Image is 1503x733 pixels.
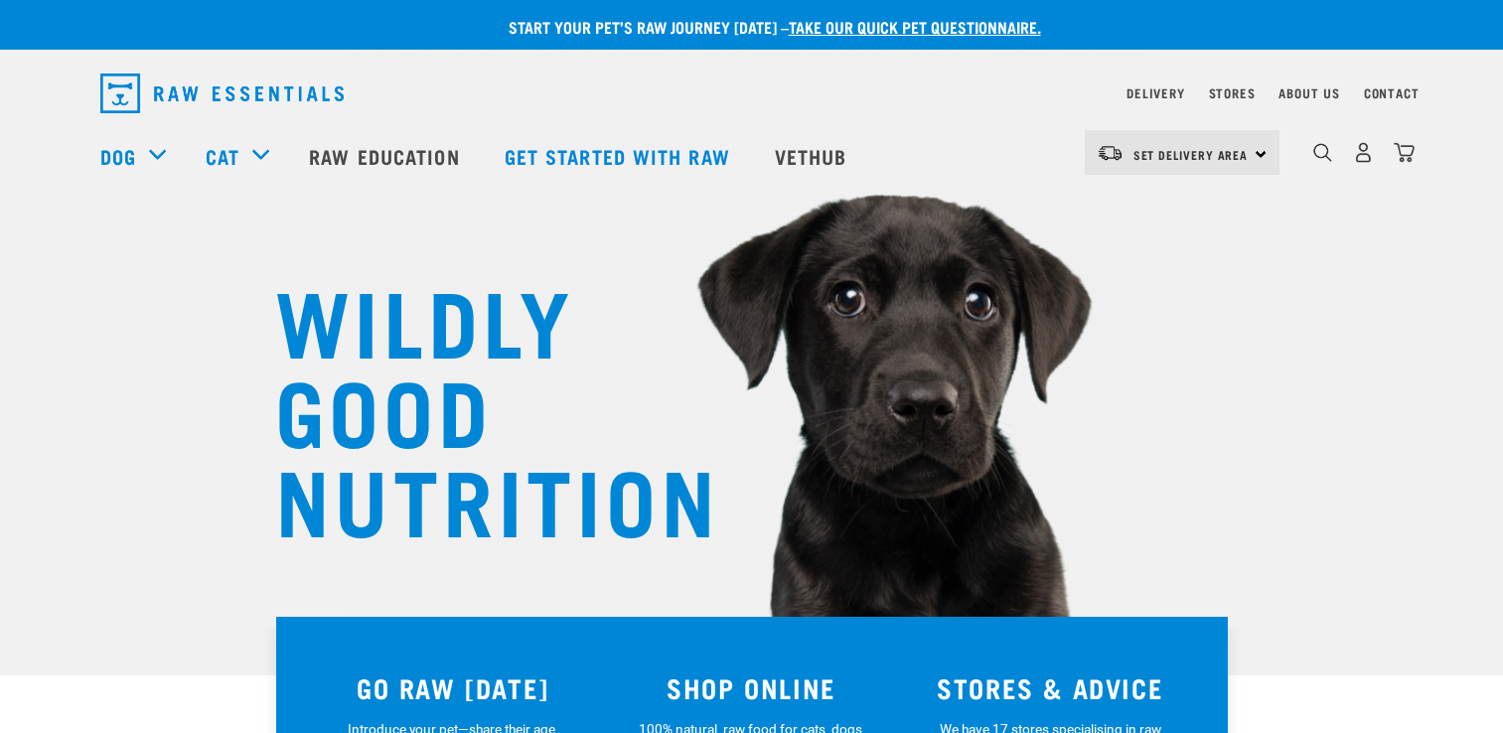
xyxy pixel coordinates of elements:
img: user.png [1353,142,1374,163]
img: Raw Essentials Logo [100,73,344,113]
a: Delivery [1127,89,1184,96]
img: home-icon@2x.png [1394,142,1415,163]
a: take our quick pet questionnaire. [789,22,1041,31]
h3: GO RAW [DATE] [316,672,591,703]
a: Contact [1364,89,1420,96]
h3: SHOP ONLINE [614,672,889,703]
a: Vethub [755,116,872,196]
img: van-moving.png [1097,144,1124,162]
a: Cat [206,141,239,171]
img: home-icon-1@2x.png [1313,143,1332,162]
a: Get started with Raw [485,116,755,196]
a: Dog [100,141,136,171]
h1: WILDLY GOOD NUTRITION [275,273,673,541]
a: Stores [1209,89,1256,96]
a: About Us [1278,89,1339,96]
h3: STORES & ADVICE [913,672,1188,703]
a: Raw Education [289,116,484,196]
span: Set Delivery Area [1133,151,1249,158]
nav: dropdown navigation [84,66,1420,121]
